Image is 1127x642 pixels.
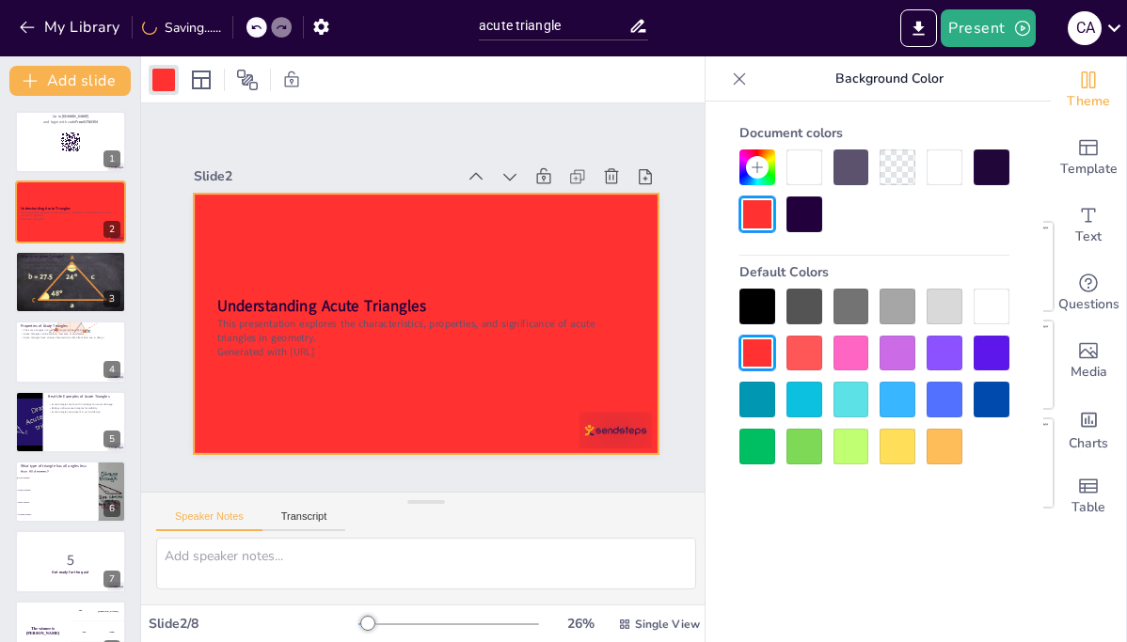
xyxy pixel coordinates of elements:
div: Change the overall theme [1051,56,1126,124]
div: Slide 2 / 8 [149,615,358,633]
span: Theme [1067,91,1110,112]
button: Export to PowerPoint [900,9,937,47]
p: Background Color [754,56,1024,102]
strong: Understanding Acute Triangles [21,205,71,210]
div: 4 [103,361,120,378]
p: Acute triangles have unique characteristics that affect their use in design. [21,336,120,339]
p: Acute triangles are found in rooftops for water drainage. [48,402,120,406]
p: This presentation explores the characteristics, properties, and significance of acute triangles i... [214,294,632,367]
p: Generated with [URL] [212,322,629,381]
span: Template [1060,159,1118,180]
div: Add images, graphics, shapes or video [1051,327,1126,395]
p: The sum of angles in an acute triangle is always 180 degrees. [21,329,120,333]
button: Transcript [262,510,346,531]
button: Speaker Notes [156,510,262,531]
p: An acute triangle can be classified as scalene, isosceles, or equilateral. [21,262,120,266]
span: Single View [635,617,700,632]
p: An acute triangle has all angles less than 90 degrees. [21,258,120,262]
span: Questions [1058,294,1119,315]
span: Scalene triangle [18,513,97,515]
div: 6 [103,500,120,517]
strong: Understanding Acute Triangles [216,273,426,315]
div: 4 [15,321,126,383]
div: Add text boxes [1051,192,1126,259]
p: Go to [21,114,120,119]
span: Charts [1069,433,1108,454]
div: 7 [103,571,120,587]
span: Right triangle [18,501,97,503]
p: and login with code [21,119,120,125]
button: Present [941,9,1035,47]
div: 26 % [558,615,603,633]
h4: The winner is [PERSON_NAME] [15,626,71,635]
input: Insert title [479,12,628,39]
div: Add ready made slides [1051,124,1126,192]
p: 5 [21,550,120,571]
div: C A [1068,11,1102,45]
div: Get real-time input from your audience [1051,259,1126,327]
div: 2 [15,180,126,243]
p: Acute triangles can be scalene, isosceles, or equilateral. [21,333,120,337]
div: Saving...... [142,19,221,37]
button: C A [1068,9,1102,47]
p: Generated with [URL] [21,217,120,221]
div: 200 [71,621,126,642]
div: 6 [15,461,126,523]
span: Acute triangle [18,478,97,479]
span: Text [1075,227,1102,247]
div: 5 [15,391,126,453]
div: Jaap [109,631,114,634]
strong: [DOMAIN_NAME] [62,115,89,119]
div: 100 [71,601,126,621]
p: Properties of Acute Triangles [21,323,120,329]
p: What is an Acute Triangle? [21,254,120,259]
div: 3 [15,251,126,313]
div: Add a table [1051,462,1126,530]
div: Default Colors [739,256,1009,289]
div: 1 [103,150,120,167]
div: Layout [186,65,216,95]
span: Media [1071,362,1107,383]
p: This presentation explores the characteristics, properties, and significance of acute triangles i... [21,211,120,217]
span: Table [1071,497,1105,518]
p: Bridges utilize acute triangles for stability. [48,406,120,410]
button: My Library [14,12,128,42]
div: 7 [15,530,126,592]
button: Add slide [9,66,131,96]
p: What type of triangle has all angles less than 90 degrees? [21,463,93,474]
div: 2 [103,221,120,238]
div: 1 [15,111,126,173]
p: Acute triangles are found in various real-world applications. [21,266,120,270]
strong: Get ready for the quiz! [52,570,88,574]
p: Acute triangles are present in art and design. [48,410,120,414]
p: Real-Life Examples of Acute Triangles [48,394,120,399]
div: Add charts and graphs [1051,395,1126,462]
span: Position [236,69,259,91]
div: 3 [103,290,120,307]
div: 5 [103,431,120,447]
div: Slide 2 [207,144,468,189]
div: Document colors [739,117,1009,149]
span: Obtuse triangle [18,489,97,491]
